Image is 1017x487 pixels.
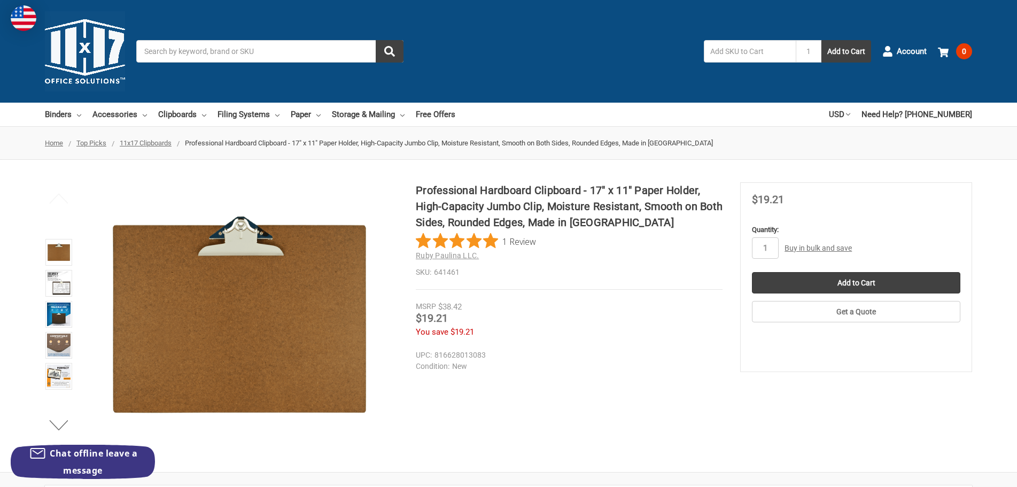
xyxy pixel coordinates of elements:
[416,350,718,361] dd: 816628013083
[752,272,960,293] input: Add to Cart
[829,103,850,126] a: USD
[438,302,462,312] span: $38.42
[416,182,723,230] h1: Professional Hardboard Clipboard - 17" x 11" Paper Holder, High-Capacity Jumbo Clip, Moisture Res...
[218,103,280,126] a: Filing Systems
[45,11,125,91] img: 11x17.com
[416,350,432,361] dt: UPC:
[185,139,713,147] span: Professional Hardboard Clipboard - 17" x 11" Paper Holder, High-Capacity Jumbo Clip, Moisture Res...
[416,327,448,337] span: You save
[158,103,206,126] a: Clipboards
[416,251,479,260] a: Ruby Paulina LLC.
[882,37,927,65] a: Account
[76,139,106,147] a: Top Picks
[416,267,723,278] dd: 641461
[502,233,536,249] span: 1 Review
[897,45,927,58] span: Account
[106,182,373,450] img: Professional Hardboard Clipboard - 17" x 11" Paper Holder, High-Capacity Jumbo Clip, Moisture Res...
[92,103,147,126] a: Accessories
[861,103,972,126] a: Need Help? [PHONE_NUMBER]
[451,327,474,337] span: $19.21
[47,241,71,264] img: Professional Hardboard Clipboard - 17" x 11" Paper Holder, High-Capacity Jumbo Clip, Moisture Res...
[956,43,972,59] span: 0
[291,103,321,126] a: Paper
[752,301,960,322] button: Get a Quote
[416,361,718,372] dd: New
[416,233,536,249] button: Rated 5 out of 5 stars from 1 reviews. Jump to reviews.
[43,414,75,436] button: Next
[785,244,852,252] a: Buy in bulk and save
[752,225,960,235] label: Quantity:
[416,361,449,372] dt: Condition:
[332,103,405,126] a: Storage & Mailing
[47,334,71,357] img: Professional Hardboard Clipboard - 17" x 11" Paper Holder, High-Capacity Jumbo Clip, Moisture Res...
[50,447,137,476] span: Chat offline leave a message
[45,139,63,147] a: Home
[416,312,448,324] span: $19.21
[47,272,71,295] img: Professional Hardboard Clipboard - 17" x 11" Paper Holder, High-Capacity Jumbo Clip, Moisture Res...
[821,40,871,63] button: Add to Cart
[416,103,455,126] a: Free Offers
[120,139,172,147] a: 11x17 Clipboards
[43,188,75,209] button: Previous
[47,303,71,326] img: 17x11 clipboard with 1/8" hardboard material, rounded corners, smooth on both sides, board size 1...
[136,40,403,63] input: Search by keyword, brand or SKU
[416,301,436,312] div: MSRP
[416,267,431,278] dt: SKU:
[45,103,81,126] a: Binders
[938,37,972,65] a: 0
[47,365,71,388] img: Professional Hardboard Clipboard - 17" x 11" Paper Holder, High-Capacity Jumbo Clip, Moisture Res...
[11,5,36,31] img: duty and tax information for United States
[11,445,155,479] button: Chat offline leave a message
[704,40,796,63] input: Add SKU to Cart
[752,193,784,206] span: $19.21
